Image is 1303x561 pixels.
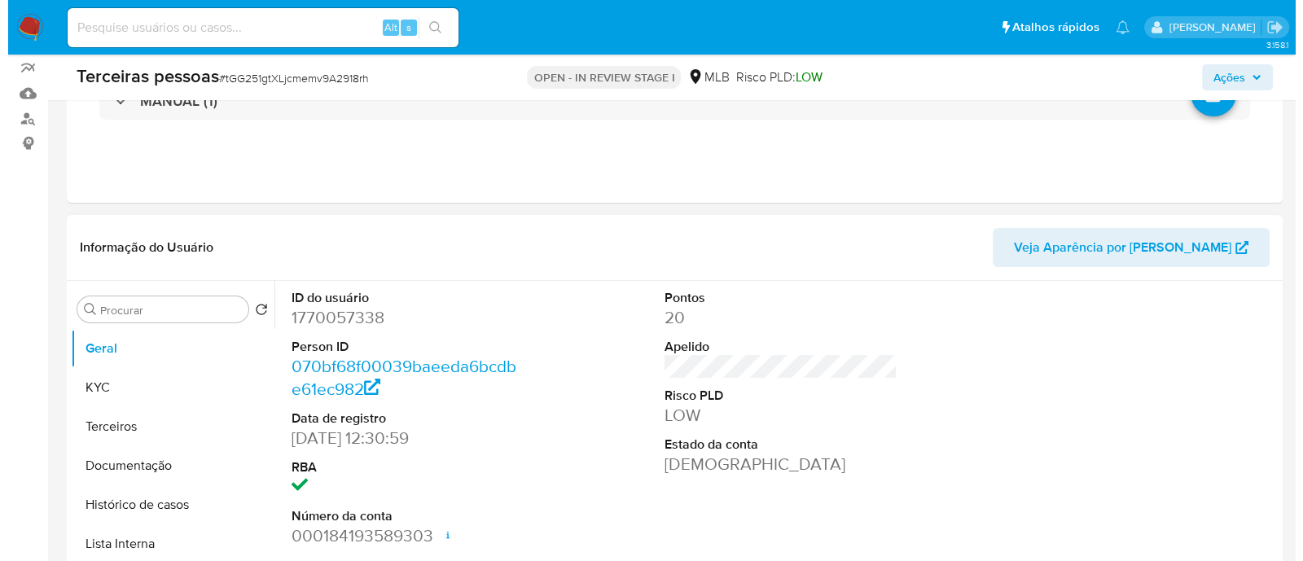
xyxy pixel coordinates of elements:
span: Ações [1205,64,1237,90]
dt: Número da conta [283,507,516,525]
button: Terceiros [63,407,266,446]
dt: Apelido [656,338,889,356]
dt: Risco PLD [656,387,889,405]
dt: Pontos [656,289,889,307]
a: Sair [1258,19,1275,36]
button: KYC [63,368,266,407]
div: MLB [679,68,721,86]
dd: 000184193589303 [283,524,516,547]
h1: Informação do Usuário [72,239,205,256]
dd: [DATE] 12:30:59 [283,427,516,449]
h3: MANUAL (1) [132,92,209,110]
span: s [398,20,403,35]
button: Procurar [76,303,89,316]
input: Pesquise usuários ou casos... [59,17,450,38]
dt: Person ID [283,338,516,356]
button: search-icon [410,16,444,39]
p: OPEN - IN REVIEW STAGE I [519,66,673,89]
span: Alt [376,20,389,35]
button: Veja Aparência por [PERSON_NAME] [985,228,1261,267]
a: Notificações [1108,20,1121,34]
button: Documentação [63,446,266,485]
dd: 20 [656,306,889,329]
input: Procurar [92,303,234,318]
dd: LOW [656,404,889,427]
dt: ID do usuário [283,289,516,307]
button: Ações [1194,64,1265,90]
b: Terceiras pessoas [68,63,211,89]
dt: RBA [283,458,516,476]
span: Veja Aparência por [PERSON_NAME] [1006,228,1223,267]
a: 070bf68f00039baeeda6bcdbe61ec982 [283,354,508,401]
button: Geral [63,329,266,368]
span: Atalhos rápidos [1004,19,1091,36]
dd: 1770057338 [283,306,516,329]
dt: Estado da conta [656,436,889,454]
span: # tGG251gtXLjcmemv9A2918rh [211,70,361,86]
dt: Data de registro [283,410,516,427]
button: Retornar ao pedido padrão [247,303,260,321]
dd: [DEMOGRAPHIC_DATA] [656,453,889,476]
span: 3.158.1 [1257,38,1279,51]
button: Histórico de casos [63,485,266,524]
span: Risco PLD: [727,68,814,86]
p: anna.almeida@mercadopago.com.br [1160,20,1253,35]
span: LOW [787,68,814,86]
div: MANUAL (1) [91,82,1242,120]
